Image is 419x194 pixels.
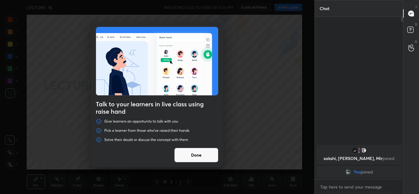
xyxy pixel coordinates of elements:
[345,169,351,175] img: 16fc8399e35e4673a8d101a187aba7c3.jpg
[361,169,373,174] span: joined
[352,147,358,154] img: 3f3e991d3e754ca5be3727867e9f7bb2.jpg
[415,39,417,44] p: G
[354,169,361,174] span: You
[315,144,403,179] div: grid
[315,0,334,17] p: Chat
[96,101,218,115] h4: Talk to your learners in live class using raise hand
[96,27,218,95] img: preRahAdop.42c3ea74.svg
[415,5,417,10] p: T
[415,22,417,27] p: D
[104,128,189,133] p: Pick a learner from those who've raised their hands
[174,148,218,162] button: Done
[356,147,362,154] img: ab8050b41fe8442bb1f30a5454b4894c.jpg
[382,155,394,161] span: joined
[360,147,366,154] img: default.png
[104,119,178,124] p: Give learners an opportunity to talk with you
[320,156,398,161] p: sakshi, [PERSON_NAME], Mir
[104,137,188,142] p: Solve their doubt or discuss the concept with them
